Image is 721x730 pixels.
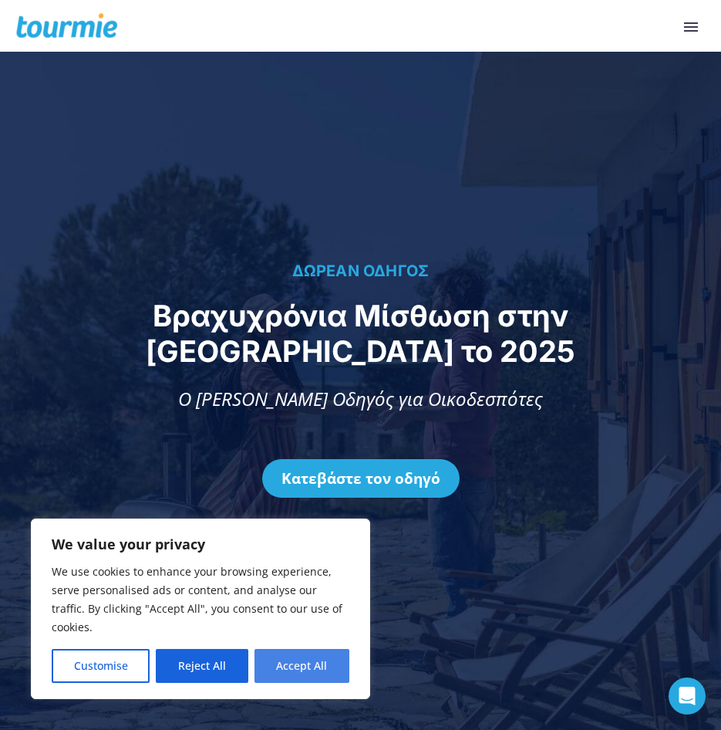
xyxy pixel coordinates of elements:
p: We value your privacy [52,535,349,553]
span: Βραχυχρόνια Μίσθωση στην [GEOGRAPHIC_DATA] το 2025 [146,298,575,369]
span: Ο [PERSON_NAME] Οδηγός για Οικοδεσπότες [178,386,543,411]
button: Primary Menu [677,15,705,39]
span: Αριθμός καταλυμάτων [224,125,365,143]
button: Accept All [254,649,349,683]
span: Τηλέφωνο [224,62,288,79]
span: ΔΩΡΕΑΝ ΟΔΗΓΟΣ [292,262,430,280]
a: Κατεβάστε τον οδηγό [262,459,460,498]
div: Open Intercom Messenger [669,678,706,715]
button: Customise [52,649,150,683]
button: Reject All [156,649,248,683]
p: We use cookies to enhance your browsing experience, serve personalised ads or content, and analys... [52,563,349,637]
